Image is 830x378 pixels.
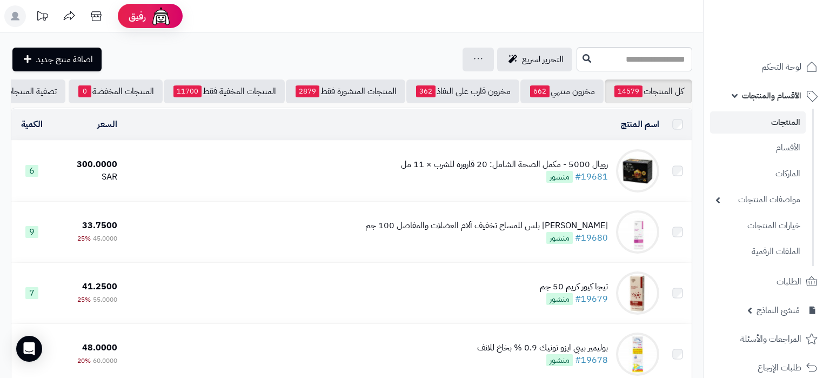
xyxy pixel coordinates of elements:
a: المنتجات [710,111,806,134]
span: 20% [77,356,91,366]
span: منشور [546,232,573,244]
a: اضافة منتج جديد [12,48,102,71]
a: المنتجات المخفية فقط11700 [164,79,285,103]
a: لوحة التحكم [710,54,824,80]
a: المراجعات والأسئلة [710,326,824,352]
a: المنتجات المخفضة0 [69,79,163,103]
span: التحرير لسريع [522,53,564,66]
a: تحديثات المنصة [29,5,56,30]
div: SAR [57,171,117,183]
a: اسم المنتج [621,118,659,131]
span: 33.7500 [82,219,117,232]
a: مواصفات المنتجات [710,188,806,211]
a: مخزون منتهي662 [520,79,604,103]
span: اضافة منتج جديد [36,53,93,66]
a: الماركات [710,162,806,185]
a: خيارات المنتجات [710,214,806,237]
span: طلبات الإرجاع [758,360,801,375]
div: [PERSON_NAME] بلس للمساج تخفيف آلام العضلات والمفاصل 100 جم [365,220,608,232]
span: 45.0000 [93,234,117,243]
a: #19680 [575,231,608,244]
span: 41.2500 [82,280,117,293]
a: الأقسام [710,136,806,160]
a: الطلبات [710,269,824,295]
img: رويال 5000 - مكمل الصحة الشامل: 20 قارورة للشرب × 11 مل [616,149,659,193]
div: Open Intercom Messenger [16,336,42,362]
a: #19679 [575,293,608,306]
span: 362 [416,85,436,97]
span: 14579 [614,85,642,97]
img: بوليمير بيبي ايزو تونيك 0.9 % بخاخ للانف [616,333,659,376]
span: 48.0000 [82,341,117,354]
div: تيجا كيور كريم 50 جم [540,281,608,293]
span: 6 [25,165,38,177]
a: #19681 [575,170,608,183]
img: تيجا كيور كريم 50 جم [616,271,659,315]
a: كل المنتجات14579 [605,79,692,103]
span: الأقسام والمنتجات [742,88,801,103]
a: السعر [97,118,117,131]
img: logo-2.png [757,29,820,51]
span: منشور [546,293,573,305]
span: 662 [530,85,550,97]
span: رفيق [129,10,146,23]
span: تصفية المنتجات [5,85,57,98]
div: رويال 5000 - مكمل الصحة الشامل: 20 قارورة للشرب × 11 مل [401,158,608,171]
span: 11700 [173,85,202,97]
span: منشور [546,171,573,183]
a: الكمية [21,118,43,131]
a: #19678 [575,354,608,367]
span: 55.0000 [93,295,117,304]
span: 0 [78,85,91,97]
a: الملفات الرقمية [710,240,806,263]
span: مُنشئ النماذج [757,303,800,318]
span: لوحة التحكم [761,59,801,75]
span: 60.0000 [93,356,117,366]
a: التحرير لسريع [497,48,572,71]
div: بوليمير بيبي ايزو تونيك 0.9 % بخاخ للانف [477,342,608,354]
span: 7 [25,287,38,299]
span: 2879 [296,85,319,97]
span: 25% [77,234,91,243]
span: المراجعات والأسئلة [740,331,801,347]
span: الطلبات [777,274,801,289]
div: 300.0000 [57,158,117,171]
a: المنتجات المنشورة فقط2879 [286,79,405,103]
img: ai-face.png [150,5,172,27]
span: 9 [25,226,38,238]
span: 25% [77,295,91,304]
span: منشور [546,354,573,366]
a: مخزون قارب على النفاذ362 [406,79,519,103]
img: كريم بروتوفيكس بلس للمساج تخفيف آلام العضلات والمفاصل 100 جم [616,210,659,254]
